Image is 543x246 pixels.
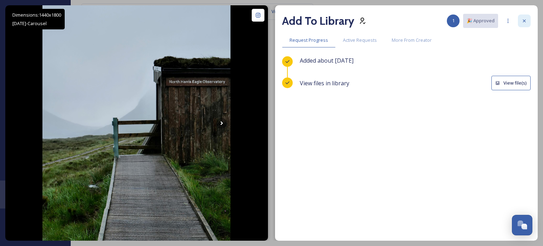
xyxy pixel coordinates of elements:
h2: Add To Library [282,12,354,29]
span: Added about [DATE] [300,57,354,64]
span: 1 [452,17,455,24]
span: Request Progress [290,37,328,44]
button: View file(s) [491,76,531,90]
span: View files in library [300,79,349,87]
button: Open Chat [512,215,532,235]
img: Tough conditions ……. #anotherescape #wildplaces #visitouterhebrides #wildscotland #moodyscotland ... [42,5,230,241]
span: [DATE] - Carousel [12,20,47,27]
button: 🎉 Approved [463,14,498,28]
span: More From Creator [392,37,432,44]
span: Dimensions: 1440 x 1800 [12,12,61,18]
span: Active Requests [343,37,377,44]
